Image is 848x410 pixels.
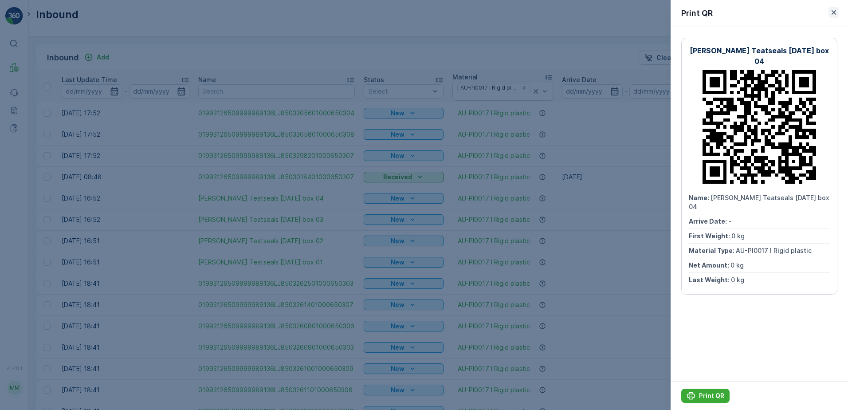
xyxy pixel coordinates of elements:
span: First Weight : [8,175,50,182]
span: - [728,217,731,225]
span: AU-PI0017 I Rigid plastic [736,247,812,254]
button: Print QR [681,389,730,403]
p: [PERSON_NAME] Teatseals [DATE] box 04 [689,45,830,67]
span: [PERSON_NAME] Teatseals [DATE] box 04 [29,146,158,153]
span: 0 kg [731,276,744,284]
span: Material Type : [689,247,736,254]
span: 0 kg [50,175,63,182]
p: [PERSON_NAME] Teatseals [DATE] box 04 [348,8,499,18]
span: 0 kg [49,204,63,212]
span: AU-PI0017 I Rigid plastic [55,189,130,197]
span: Name : [8,146,29,153]
p: Print QR [681,7,713,20]
span: Last Weight : [8,219,50,226]
span: 0 kg [730,261,744,269]
span: [PERSON_NAME] Teatseals [DATE] box 04 [689,194,829,210]
span: Net Amount : [8,204,49,212]
span: First Weight : [689,232,731,240]
p: Print QR [699,391,724,400]
span: 0 kg [731,232,745,240]
span: Net Amount : [689,261,730,269]
span: Last Weight : [689,276,731,284]
span: Name : [689,194,711,201]
span: 0 kg [50,219,63,226]
span: - [47,160,50,168]
span: Arrive Date : [8,160,47,168]
span: Arrive Date : [689,217,728,225]
span: Material Type : [8,189,55,197]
